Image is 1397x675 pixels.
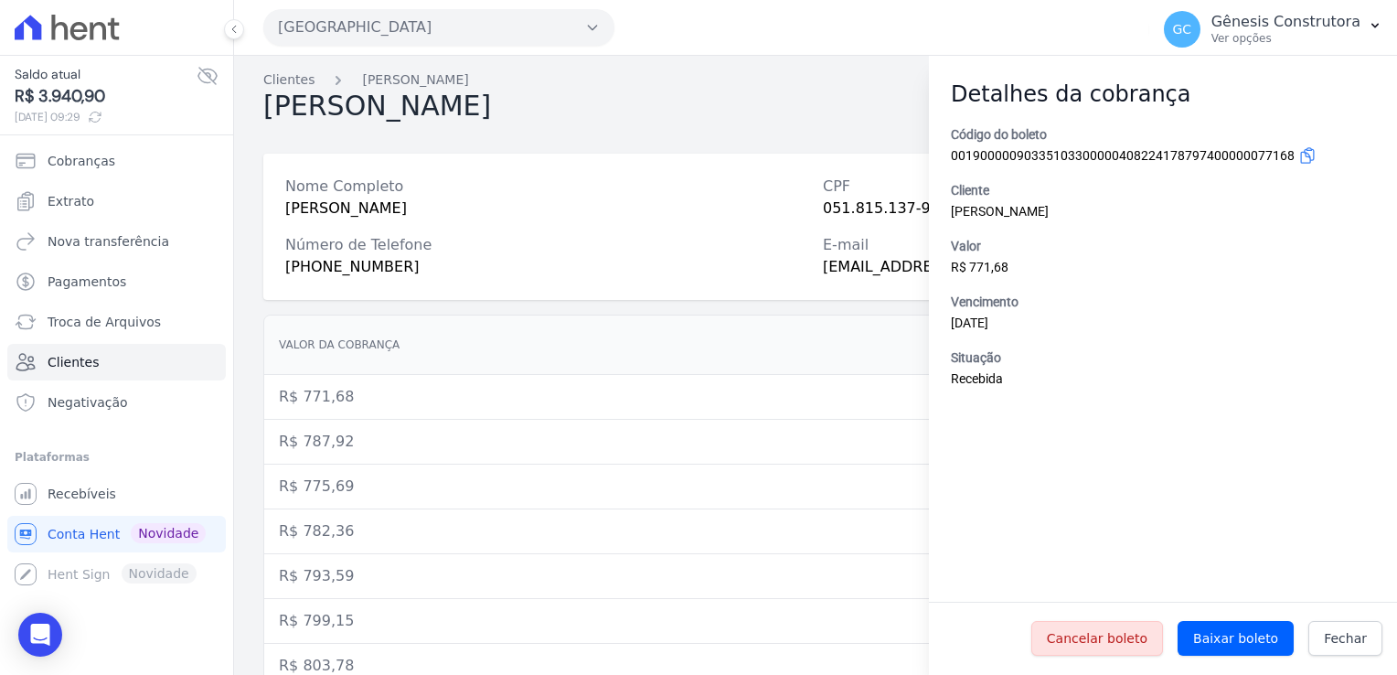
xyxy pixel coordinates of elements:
div: Plataformas [15,446,219,468]
span: Extrato [48,192,94,210]
span: Cobranças [48,152,115,170]
span: Recebida [951,371,1003,386]
h2: [PERSON_NAME] [263,90,491,124]
a: Conta Hent Novidade [7,516,226,552]
label: Vencimento [951,293,1375,312]
span: Negativação [48,393,128,412]
th: Valor da cobrança [264,316,999,375]
label: Código do boleto [951,125,1375,145]
a: Cobranças [7,143,226,179]
span: [PERSON_NAME] [951,204,1049,219]
div: Open Intercom Messenger [18,613,62,657]
div: Nome Completo [285,176,808,198]
td: R$ 771,68 [264,375,999,420]
a: Recebíveis [7,476,226,512]
div: E-mail [823,234,1346,256]
a: Clientes [263,70,315,90]
span: Saldo atual [15,65,197,84]
div: [PHONE_NUMBER] [285,256,808,278]
p: Gênesis Construtora [1211,13,1360,31]
span: R$ 771,68 [951,260,1008,274]
span: [DATE] 09:29 [15,109,197,125]
span: R$ 3.940,90 [15,84,197,109]
a: Negativação [7,384,226,421]
span: Pagamentos [48,273,126,291]
div: [PERSON_NAME] [285,198,808,220]
span: Conta Hent [48,525,120,543]
span: Recebíveis [48,485,116,503]
span: Fechar [1324,629,1367,648]
div: Número de Telefone [285,234,808,256]
span: GC [1172,23,1191,36]
span: Baixar boleto [1193,629,1278,648]
a: Extrato [7,183,226,220]
nav: Breadcrumb [263,70,1368,90]
td: R$ 799,15 [264,599,999,644]
td: R$ 793,59 [264,554,999,599]
span: Troca de Arquivos [48,313,161,331]
a: Clientes [7,344,226,380]
button: [GEOGRAPHIC_DATA] [263,9,614,46]
span: Clientes [48,353,99,371]
p: Ver opções [1211,31,1360,46]
div: [EMAIL_ADDRESS][DOMAIN_NAME] [823,256,1346,278]
a: Pagamentos [7,263,226,300]
td: R$ 787,92 [264,420,999,465]
a: [PERSON_NAME] [362,70,468,90]
span: Novidade [131,523,206,543]
span: Cancelar boleto [1047,629,1147,648]
button: GC Gênesis Construtora Ver opções [1149,4,1397,55]
a: Nova transferência [7,223,226,260]
span: [DATE] [951,316,988,330]
h2: Detalhes da cobrança [951,78,1375,111]
label: Valor [951,237,1375,256]
span: 00190000090335103300000408224178797400000077168 [951,146,1295,166]
nav: Sidebar [15,143,219,593]
label: Cliente [951,181,1375,200]
span: Nova transferência [48,232,169,251]
label: Situação [951,348,1375,368]
td: R$ 782,36 [264,509,999,554]
td: R$ 775,69 [264,465,999,509]
a: Troca de Arquivos [7,304,226,340]
div: CPF [823,176,1346,198]
div: 051.815.137-94 [823,198,1346,220]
